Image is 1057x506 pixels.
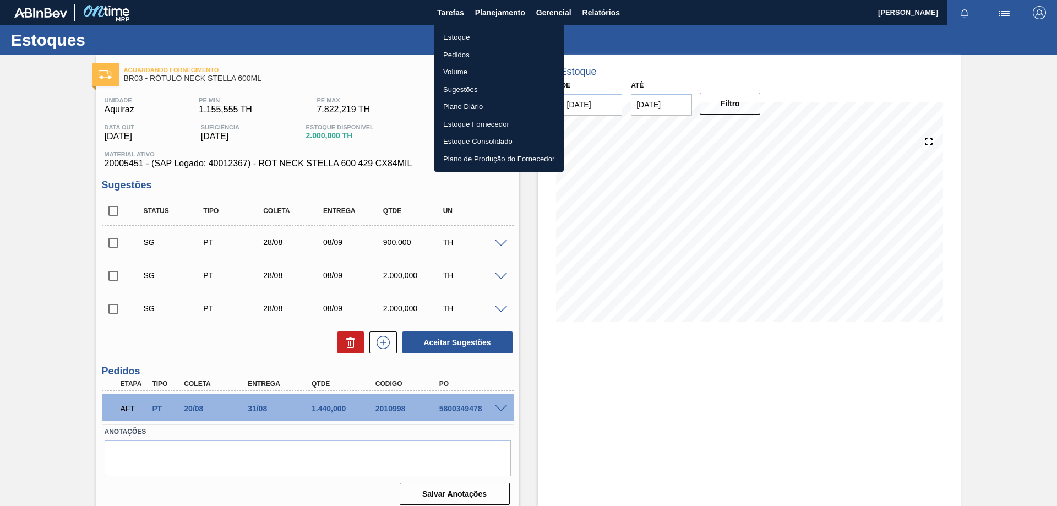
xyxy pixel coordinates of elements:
[434,133,564,150] a: Estoque Consolidado
[434,46,564,64] a: Pedidos
[434,98,564,116] a: Plano Diário
[434,150,564,168] a: Plano de Produção do Fornecedor
[434,63,564,81] a: Volume
[434,29,564,46] a: Estoque
[434,116,564,133] a: Estoque Fornecedor
[434,81,564,99] a: Sugestões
